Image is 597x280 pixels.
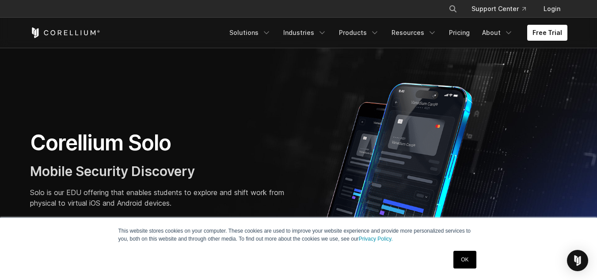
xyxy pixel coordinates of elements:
a: OK [453,251,476,268]
a: Products [334,25,384,41]
p: Solo is our EDU offering that enables students to explore and shift work from physical to virtual... [30,187,290,208]
a: Resources [386,25,442,41]
a: Privacy Policy. [359,236,393,242]
div: Open Intercom Messenger [567,250,588,271]
div: Navigation Menu [438,1,567,17]
a: Solutions [224,25,276,41]
a: Industries [278,25,332,41]
a: Login [536,1,567,17]
button: Search [445,1,461,17]
a: Support Center [464,1,533,17]
a: Free Trial [527,25,567,41]
span: Mobile Security Discovery [30,163,195,179]
p: This website stores cookies on your computer. These cookies are used to improve your website expe... [118,227,479,243]
a: About [477,25,518,41]
a: Pricing [444,25,475,41]
div: Navigation Menu [224,25,567,41]
a: Corellium Home [30,27,100,38]
h1: Corellium Solo [30,130,290,156]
